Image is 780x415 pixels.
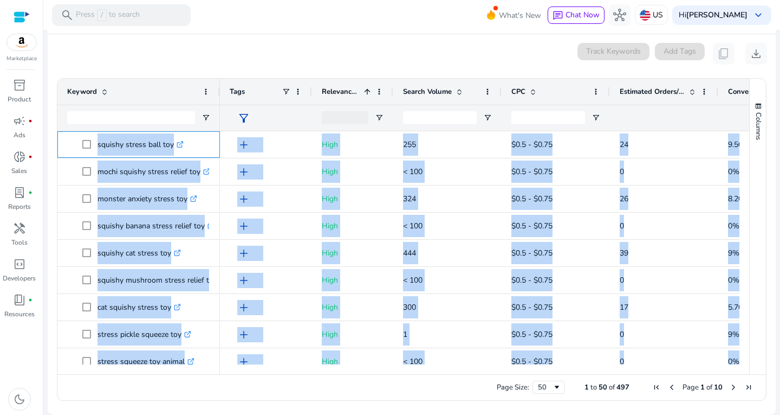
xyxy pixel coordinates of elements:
[61,9,74,22] span: search
[13,293,26,307] span: book_4
[8,94,31,104] p: Product
[499,6,541,25] span: What's New
[322,242,383,264] p: High
[728,356,739,367] span: 0%
[322,269,383,291] p: High
[403,302,416,312] span: 300
[237,247,250,260] span: add
[483,113,492,122] button: Open Filter Menu
[403,275,422,285] span: < 100
[7,34,36,50] img: amazon.svg
[237,193,250,206] span: add
[322,133,383,156] p: High
[97,350,194,373] p: stress squeeze toy animal
[590,382,597,392] span: to
[403,167,422,177] span: < 100
[67,87,97,97] span: Keyword
[700,382,705,392] span: 1
[620,221,624,231] span: 0
[511,302,552,312] span: $0.5 - $0.75
[97,296,181,318] p: cat squishy stress toy
[13,186,26,199] span: lab_profile
[652,383,661,392] div: First Page
[667,383,676,392] div: Previous Page
[620,87,685,97] span: Estimated Orders/Month
[6,55,37,63] p: Marketplace
[620,302,628,312] span: 17
[28,190,32,195] span: fiber_manual_record
[620,248,628,258] span: 39
[403,139,416,150] span: 255
[640,10,651,21] img: us.svg
[237,328,250,341] span: add
[403,248,416,258] span: 444
[14,130,25,140] p: Ads
[616,382,629,392] span: 497
[322,215,383,237] p: High
[679,11,747,19] p: Hi
[8,202,31,212] p: Reports
[682,382,699,392] span: Page
[620,356,624,367] span: 0
[322,296,383,318] p: High
[4,309,35,319] p: Resources
[201,113,210,122] button: Open Filter Menu
[538,382,552,392] div: 50
[403,87,452,97] span: Search Volume
[728,139,750,150] span: 9.50%
[67,111,195,124] input: Keyword Filter Input
[728,248,739,258] span: 9%
[28,155,32,159] span: fiber_manual_record
[3,273,36,283] p: Developers
[97,242,181,264] p: squishy cat stress toy
[237,112,250,125] span: filter_alt
[511,167,552,177] span: $0.5 - $0.75
[97,188,197,210] p: monster anxiety stress toy
[11,238,28,247] p: Tools
[403,111,477,124] input: Search Volume Filter Input
[11,166,27,176] p: Sales
[620,139,628,150] span: 24
[237,274,250,287] span: add
[511,111,585,124] input: CPC Filter Input
[728,275,739,285] span: 0%
[511,275,552,285] span: $0.5 - $0.75
[609,4,630,26] button: hub
[620,194,628,204] span: 26
[403,329,407,340] span: 1
[714,382,723,392] span: 10
[322,350,383,373] p: High
[13,114,26,127] span: campaign
[13,258,26,271] span: code_blocks
[97,133,184,156] p: squishy stress ball toy
[237,138,250,151] span: add
[13,150,26,163] span: donut_small
[591,113,600,122] button: Open Filter Menu
[752,9,765,22] span: keyboard_arrow_down
[565,10,600,20] span: Chat Now
[728,302,750,312] span: 5.70%
[237,301,250,314] span: add
[620,167,624,177] span: 0
[230,87,245,97] span: Tags
[237,220,250,233] span: add
[322,188,383,210] p: High
[322,161,383,183] p: High
[729,383,738,392] div: Next Page
[97,215,214,237] p: squishy banana stress relief toy
[620,329,624,340] span: 0
[552,10,563,21] span: chat
[686,10,747,20] b: [PERSON_NAME]
[728,329,739,340] span: 9%
[599,382,607,392] span: 50
[511,329,552,340] span: $0.5 - $0.75
[97,161,210,183] p: mochi squishy stress relief toy
[375,113,383,122] button: Open Filter Menu
[511,194,552,204] span: $0.5 - $0.75
[613,9,626,22] span: hub
[511,248,552,258] span: $0.5 - $0.75
[322,323,383,346] p: High
[403,356,422,367] span: < 100
[750,47,763,60] span: download
[28,119,32,123] span: fiber_manual_record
